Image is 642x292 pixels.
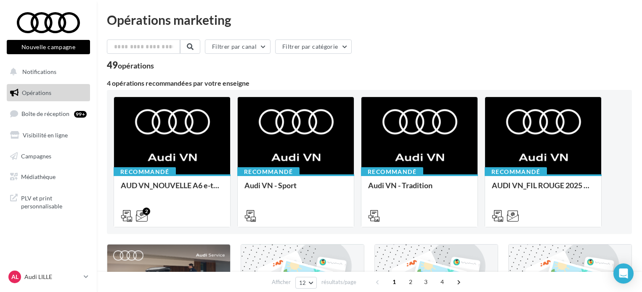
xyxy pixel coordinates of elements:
a: AL Audi LILLE [7,269,90,285]
a: Opérations [5,84,92,102]
p: Audi LILLE [24,273,80,281]
button: Filtrer par catégorie [275,39,352,54]
div: Open Intercom Messenger [613,263,634,284]
span: résultats/page [321,278,356,286]
div: Audi VN - Sport [244,181,347,198]
span: 3 [419,275,432,289]
span: Afficher [272,278,291,286]
span: AL [11,273,19,281]
span: Opérations [22,89,51,96]
div: opérations [118,62,154,69]
div: 2 [143,208,150,215]
div: Recommandé [485,167,547,176]
div: AUD VN_NOUVELLE A6 e-tron [121,181,223,198]
div: 49 [107,61,154,70]
div: 4 opérations recommandées par votre enseigne [107,80,632,87]
a: Boîte de réception99+ [5,105,92,123]
span: 4 [435,275,449,289]
div: 99+ [74,111,87,118]
div: Opérations marketing [107,13,632,26]
div: Recommandé [114,167,176,176]
button: Filtrer par canal [205,39,271,54]
span: 12 [299,279,306,286]
div: Audi VN - Tradition [368,181,471,198]
span: PLV et print personnalisable [21,192,87,210]
span: Boîte de réception [21,110,69,117]
a: Campagnes [5,147,92,165]
span: 2 [404,275,417,289]
a: Visibilité en ligne [5,126,92,144]
a: Médiathèque [5,168,92,186]
span: Notifications [22,68,56,75]
span: Médiathèque [21,173,56,180]
span: 1 [387,275,401,289]
div: Recommandé [237,167,300,176]
div: Recommandé [361,167,423,176]
button: 12 [295,277,317,289]
a: PLV et print personnalisable [5,189,92,214]
div: AUDI VN_FIL ROUGE 2025 - A1, Q2, Q3, Q5 et Q4 e-tron [492,181,594,198]
button: Notifications [5,63,88,81]
span: Campagnes [21,152,51,159]
button: Nouvelle campagne [7,40,90,54]
span: Visibilité en ligne [23,132,68,139]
